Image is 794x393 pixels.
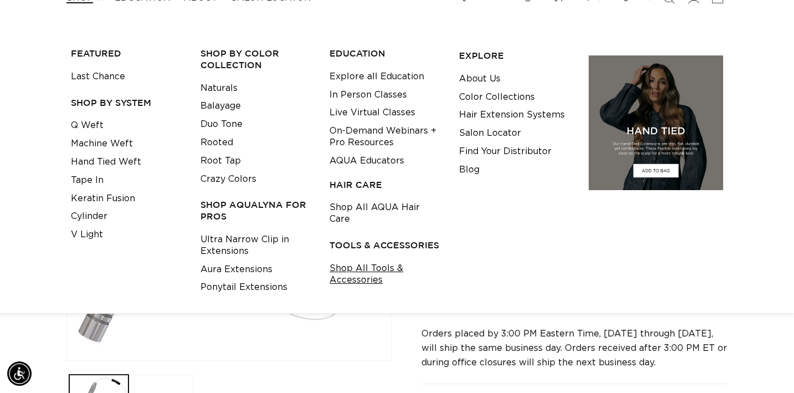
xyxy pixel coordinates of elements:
[329,259,442,289] a: Shop All Tools & Accessories
[329,68,424,86] a: Explore all Education
[329,198,442,228] a: Shop All AQUA Hair Care
[71,207,107,226] a: Cylinder
[200,199,313,222] h3: Shop AquaLyna for Pros
[421,329,727,367] span: Orders placed by 3:00 PM Eastern Time, [DATE] through [DATE], will ship the same business day. Or...
[200,231,313,261] a: Ultra Narrow Clip in Extensions
[7,361,32,386] div: Accessibility Menu
[329,179,442,191] h3: HAIR CARE
[200,170,256,188] a: Crazy Colors
[459,70,501,88] a: About Us
[200,261,272,279] a: Aura Extensions
[200,278,287,297] a: Ponytail Extensions
[200,134,233,152] a: Rooted
[459,50,571,62] h3: EXPLORE
[71,135,133,153] a: Machine Weft
[459,106,565,124] a: Hair Extension Systems
[329,48,442,59] h3: EDUCATION
[329,239,442,251] h3: TOOLS & ACCESSORIES
[329,122,442,152] a: On-Demand Webinars + Pro Resources
[329,152,404,170] a: AQUA Educators
[71,97,183,109] h3: SHOP BY SYSTEM
[200,48,313,71] h3: Shop by Color Collection
[71,190,135,208] a: Keratin Fusion
[71,171,104,190] a: Tape In
[200,79,238,98] a: Naturals
[71,153,141,171] a: Hand Tied Weft
[200,115,243,134] a: Duo Tone
[329,86,407,104] a: In Person Classes
[71,48,183,59] h3: FEATURED
[71,116,104,135] a: Q Weft
[200,152,241,170] a: Root Tap
[329,104,415,122] a: Live Virtual Classes
[459,142,551,161] a: Find Your Distributor
[200,97,241,115] a: Balayage
[739,340,794,393] iframe: Chat Widget
[71,68,125,86] a: Last Chance
[459,88,535,106] a: Color Collections
[459,124,521,142] a: Salon Locator
[459,161,480,179] a: Blog
[71,226,103,244] a: V Light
